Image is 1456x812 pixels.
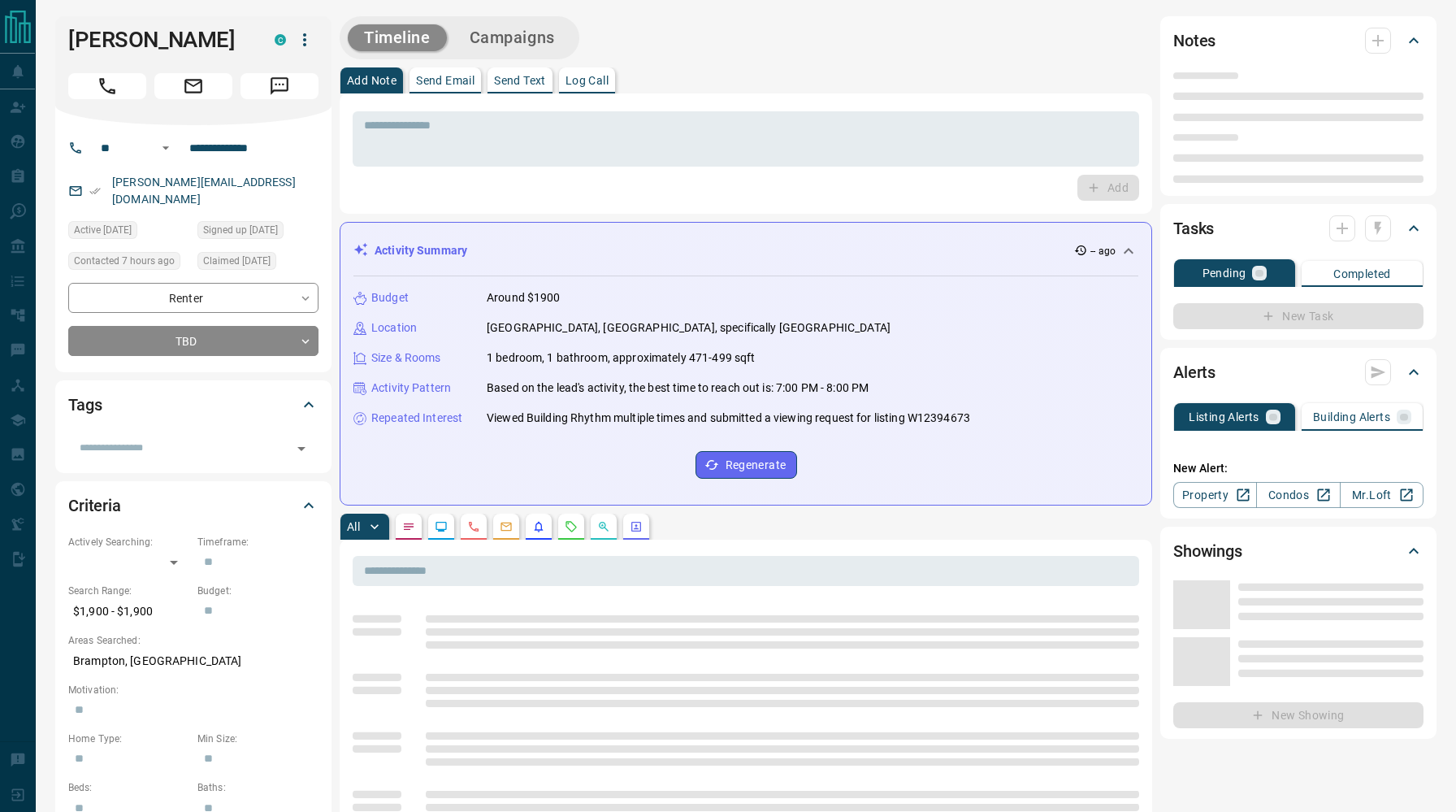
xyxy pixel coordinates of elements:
[500,520,513,533] svg: Emails
[347,521,360,532] p: All
[68,648,318,675] p: Brampton, [GEOGRAPHIC_DATA]
[68,780,189,795] p: Beds:
[1173,209,1423,248] div: Tasks
[565,520,578,533] svg: Requests
[197,584,318,598] p: Budget:
[68,392,102,418] h2: Tags
[89,185,101,197] svg: Email Verified
[156,138,175,158] button: Open
[487,289,561,306] p: Around $1900
[371,380,451,397] p: Activity Pattern
[74,253,175,269] span: Contacted 7 hours ago
[1256,482,1340,508] a: Condos
[197,780,318,795] p: Baths:
[487,319,890,337] p: [GEOGRAPHIC_DATA], [GEOGRAPHIC_DATA], specifically [GEOGRAPHIC_DATA]
[1173,28,1215,54] h2: Notes
[68,493,121,519] h2: Criteria
[1173,359,1215,385] h2: Alerts
[68,326,318,356] div: TBD
[1173,353,1423,392] div: Alerts
[1202,267,1246,279] p: Pending
[375,242,467,259] p: Activity Summary
[532,520,545,533] svg: Listing Alerts
[1333,268,1391,280] p: Completed
[275,34,286,46] div: condos.ca
[1313,411,1390,423] p: Building Alerts
[371,410,462,427] p: Repeated Interest
[68,486,318,525] div: Criteria
[1173,538,1242,564] h2: Showings
[1189,411,1259,423] p: Listing Alerts
[68,73,146,99] span: Call
[68,683,318,697] p: Motivation:
[487,410,970,427] p: Viewed Building Rhythm multiple times and submitted a viewing request for listing W12394673
[68,732,189,746] p: Home Type:
[494,75,546,86] p: Send Text
[197,535,318,549] p: Timeframe:
[203,253,271,269] span: Claimed [DATE]
[347,75,396,86] p: Add Note
[68,385,318,424] div: Tags
[154,73,232,99] span: Email
[402,520,415,533] svg: Notes
[68,283,318,313] div: Renter
[197,732,318,746] p: Min Size:
[630,520,643,533] svg: Agent Actions
[1090,244,1116,258] p: -- ago
[68,598,189,625] p: $1,900 - $1,900
[68,27,250,53] h1: [PERSON_NAME]
[467,520,480,533] svg: Calls
[1173,532,1423,571] div: Showings
[348,24,447,51] button: Timeline
[197,221,318,244] div: Wed Sep 10 2025
[565,75,609,86] p: Log Call
[487,350,755,367] p: 1 bedroom, 1 bathroom, approximately 471-499 sqft
[371,289,409,306] p: Budget
[435,520,448,533] svg: Lead Browsing Activity
[453,24,571,51] button: Campaigns
[695,451,797,479] button: Regenerate
[290,437,313,460] button: Open
[68,633,318,648] p: Areas Searched:
[203,222,278,238] span: Signed up [DATE]
[112,176,296,206] a: [PERSON_NAME][EMAIL_ADDRESS][DOMAIN_NAME]
[1173,482,1257,508] a: Property
[1340,482,1423,508] a: Mr.Loft
[1173,215,1214,241] h2: Tasks
[371,319,417,337] p: Location
[371,350,441,367] p: Size & Rooms
[68,221,189,244] div: Wed Sep 10 2025
[240,73,318,99] span: Message
[68,252,189,275] div: Fri Sep 12 2025
[68,584,189,598] p: Search Range:
[487,380,869,397] p: Based on the lead's activity, the best time to reach out is: 7:00 PM - 8:00 PM
[1173,21,1423,60] div: Notes
[597,520,610,533] svg: Opportunities
[197,252,318,275] div: Thu Sep 11 2025
[416,75,474,86] p: Send Email
[68,535,189,549] p: Actively Searching:
[74,222,132,238] span: Active [DATE]
[1173,460,1423,477] p: New Alert:
[353,236,1138,266] div: Activity Summary-- ago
